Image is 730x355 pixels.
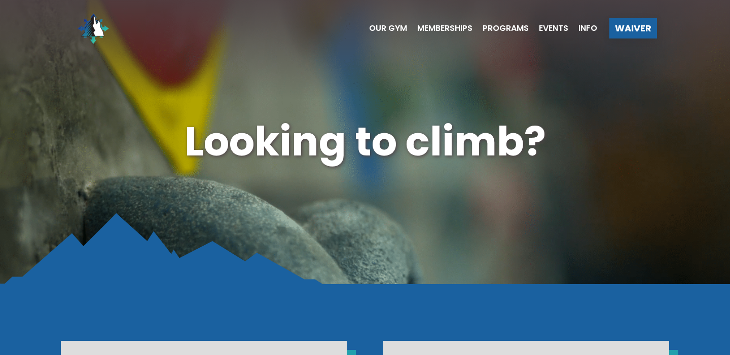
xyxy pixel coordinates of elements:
a: Our Gym [359,24,407,32]
a: Info [568,24,597,32]
a: Events [529,24,568,32]
span: Our Gym [369,24,407,32]
img: North Wall Logo [73,8,114,49]
span: Programs [483,24,529,32]
a: Programs [472,24,529,32]
span: Info [578,24,597,32]
span: Waiver [615,24,651,33]
span: Events [539,24,568,32]
h1: Looking to climb? [61,114,669,170]
a: Memberships [407,24,472,32]
span: Memberships [417,24,472,32]
a: Waiver [609,18,657,38]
